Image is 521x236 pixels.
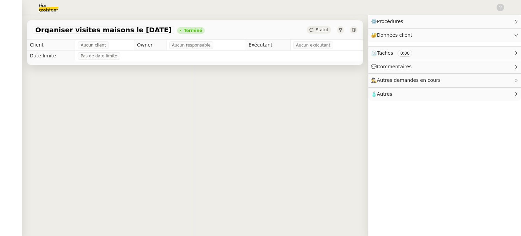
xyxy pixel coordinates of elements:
div: 💬Commentaires [368,60,521,73]
div: 🕵️Autres demandes en cours [368,74,521,87]
span: 🔐 [371,31,415,39]
span: 🕵️ [371,77,444,83]
span: Autres [377,91,392,97]
span: Aucun exécutant [296,42,330,49]
td: Client [27,40,75,51]
span: Tâches [377,50,393,56]
span: ⚙️ [371,18,406,25]
td: Exécutant [246,40,290,51]
span: Procédures [377,19,403,24]
div: 🔐Données client [368,29,521,42]
div: 🧴Autres [368,88,521,101]
span: 💬 [371,64,414,69]
span: ⏲️ [371,50,418,56]
td: Owner [134,40,167,51]
span: Commentaires [377,64,411,69]
span: Organiser visites maisons le [DATE] [35,26,172,33]
td: Date limite [27,51,75,61]
div: Terminé [184,29,202,33]
nz-tag: 0:00 [398,50,412,57]
div: ⏲️Tâches 0:00 [368,47,521,60]
span: Autres demandes en cours [377,77,441,83]
span: Aucun client [81,42,106,49]
span: Statut [316,28,328,32]
span: 🧴 [371,91,392,97]
span: Aucun responsable [172,42,211,49]
span: Pas de date limite [81,53,117,59]
span: Données client [377,32,412,38]
div: ⚙️Procédures [368,15,521,28]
